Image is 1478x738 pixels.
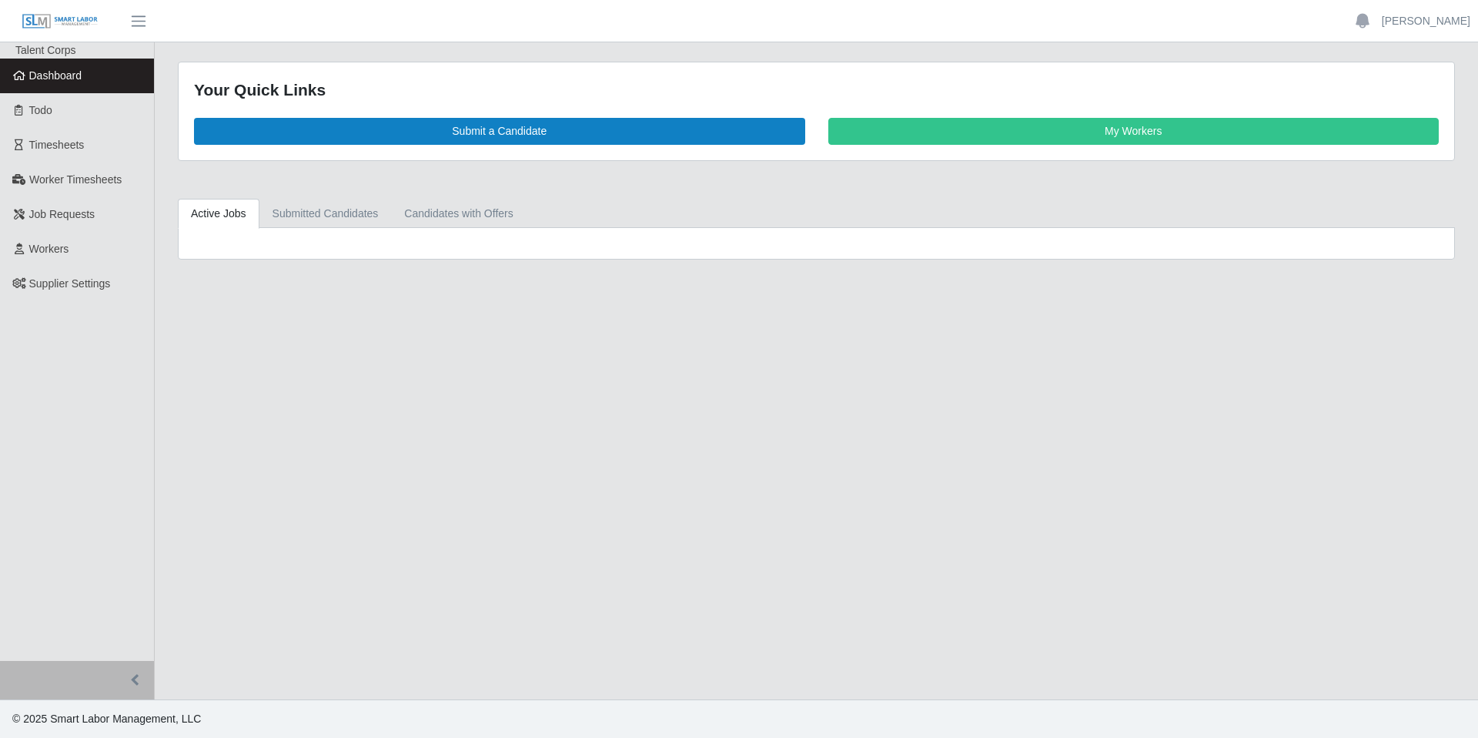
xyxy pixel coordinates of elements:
[22,13,99,30] img: SLM Logo
[29,139,85,151] span: Timesheets
[259,199,392,229] a: Submitted Candidates
[29,277,111,290] span: Supplier Settings
[1382,13,1470,29] a: [PERSON_NAME]
[828,118,1440,145] a: My Workers
[194,118,805,145] a: Submit a Candidate
[29,208,95,220] span: Job Requests
[29,243,69,255] span: Workers
[194,78,1439,102] div: Your Quick Links
[178,199,259,229] a: Active Jobs
[391,199,526,229] a: Candidates with Offers
[29,173,122,186] span: Worker Timesheets
[29,104,52,116] span: Todo
[15,44,76,56] span: Talent Corps
[12,713,201,725] span: © 2025 Smart Labor Management, LLC
[29,69,82,82] span: Dashboard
